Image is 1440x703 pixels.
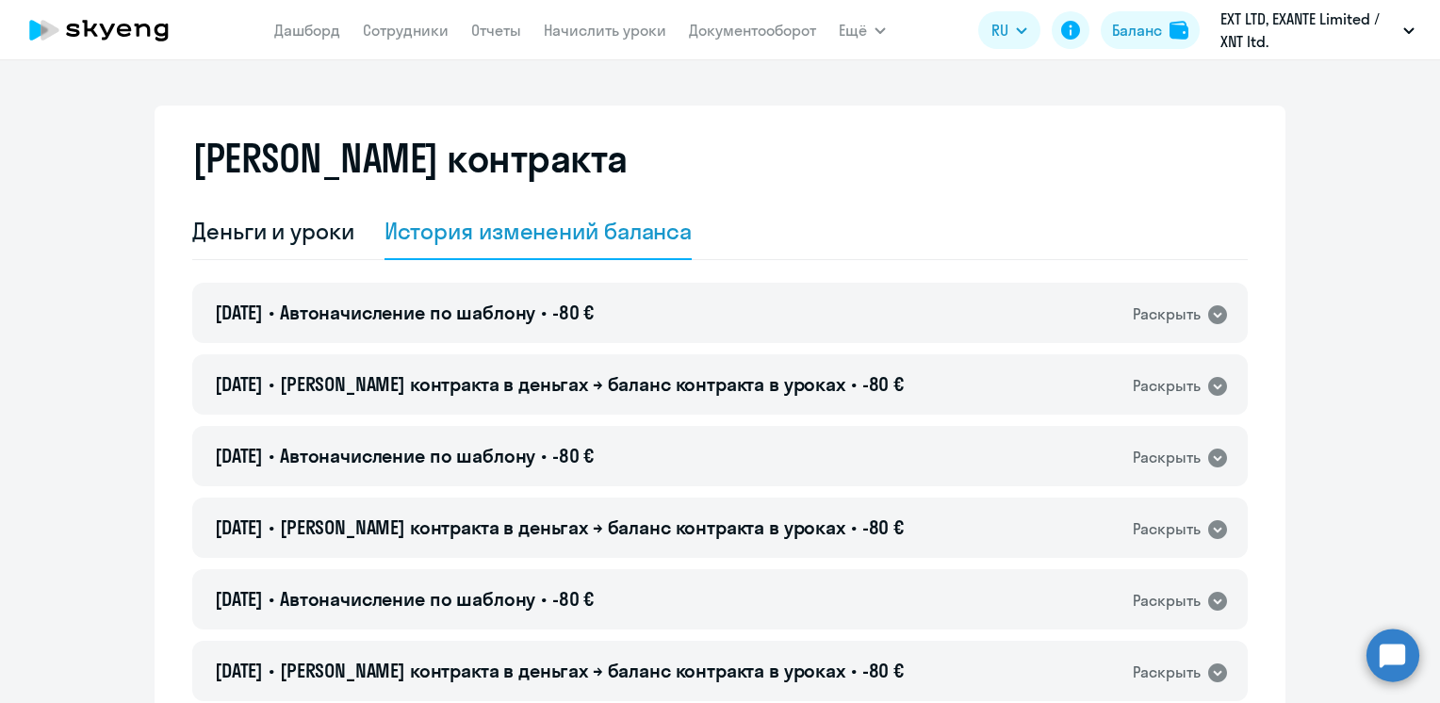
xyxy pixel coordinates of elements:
span: -80 € [862,659,904,682]
span: [DATE] [215,587,263,611]
a: Дашборд [274,21,340,40]
h2: [PERSON_NAME] контракта [192,136,628,181]
span: • [269,659,274,682]
span: [DATE] [215,659,263,682]
span: • [269,444,274,467]
span: -80 € [862,372,904,396]
img: balance [1170,21,1188,40]
span: • [541,587,547,611]
button: Ещё [839,11,886,49]
span: Автоначисление по шаблону [280,301,535,324]
span: Автоначисление по шаблону [280,587,535,611]
a: Отчеты [471,21,521,40]
span: • [269,372,274,396]
span: [PERSON_NAME] контракта в деньгах → баланс контракта в уроках [280,372,845,396]
a: Сотрудники [363,21,449,40]
span: • [851,515,857,539]
span: -80 € [552,444,594,467]
div: Раскрыть [1133,517,1201,541]
div: Раскрыть [1133,661,1201,684]
span: [DATE] [215,301,263,324]
span: RU [991,19,1008,41]
span: -80 € [862,515,904,539]
button: RU [978,11,1040,49]
div: Раскрыть [1133,446,1201,469]
span: [PERSON_NAME] контракта в деньгах → баланс контракта в уроках [280,659,845,682]
p: EXT LTD, ‎EXANTE Limited / XNT ltd. [1220,8,1396,53]
span: • [269,515,274,539]
button: EXT LTD, ‎EXANTE Limited / XNT ltd. [1211,8,1424,53]
span: [DATE] [215,372,263,396]
div: Раскрыть [1133,374,1201,398]
div: Раскрыть [1133,302,1201,326]
div: Баланс [1112,19,1162,41]
span: • [541,301,547,324]
span: • [269,301,274,324]
a: Начислить уроки [544,21,666,40]
span: -80 € [552,301,594,324]
span: [PERSON_NAME] контракта в деньгах → баланс контракта в уроках [280,515,845,539]
span: Автоначисление по шаблону [280,444,535,467]
span: • [269,587,274,611]
div: Деньги и уроки [192,216,354,246]
button: Балансbalance [1101,11,1200,49]
div: История изменений баланса [385,216,693,246]
span: • [851,372,857,396]
span: [DATE] [215,444,263,467]
span: • [541,444,547,467]
a: Документооборот [689,21,816,40]
span: -80 € [552,587,594,611]
span: [DATE] [215,515,263,539]
span: Ещё [839,19,867,41]
div: Раскрыть [1133,589,1201,613]
span: • [851,659,857,682]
